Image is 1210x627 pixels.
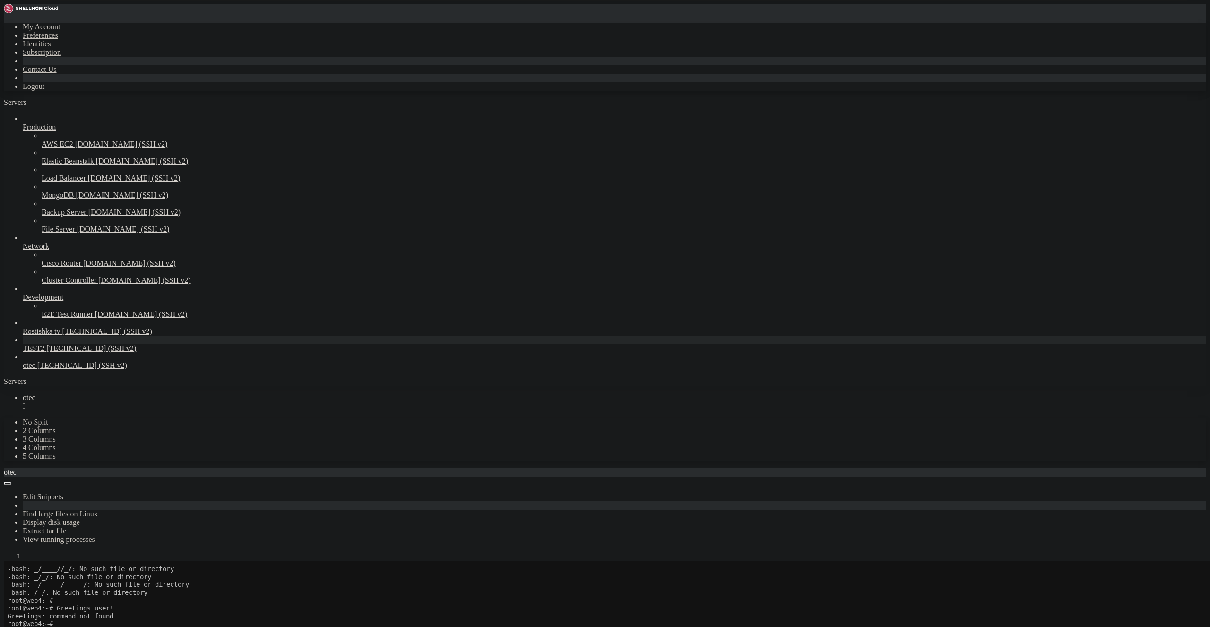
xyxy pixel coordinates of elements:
[42,183,1206,200] li: MongoDB [DOMAIN_NAME] (SSH v2)
[4,224,1086,232] x-row: Installing: command not found
[42,208,86,216] span: Backup Server
[4,177,1086,185] x-row: [Success]: command not found
[23,82,44,90] a: Logout
[42,174,86,182] span: Load Balancer
[23,427,56,435] a: 2 Columns
[23,242,49,250] span: Network
[23,242,1206,251] a: Network
[62,327,152,335] span: [TECHNICAL_ID] (SSH v2)
[4,436,1086,444] x-row: _________ _______________ ___ _ __________
[23,234,1206,285] li: Network
[4,232,1086,240] x-row: root@web4:~# [Success]
[42,276,96,284] span: Cluster Controller
[23,361,1206,370] a: otec [TECHNICAL_ID] (SSH v2)
[83,259,176,267] span: [DOMAIN_NAME] (SSH v2)
[23,319,1206,336] li: Rostishka tv [TECHNICAL_ID] (SSH v2)
[4,43,1086,51] x-row: root@web4:~# Greetings user!
[23,393,35,401] span: otec
[4,326,87,334] span: root@web4:~# ‘STDOUT’
[23,123,56,131] span: Production
[23,293,63,301] span: Development
[23,327,1206,336] a: Rostishka tv [TECHNICAL_ID] (SSH v2)
[4,539,265,546] span: FASTPANEL package have already been installed on the server. Exiting.
[42,200,1206,217] li: Backup Server [DOMAIN_NAME] (SSH v2)
[95,310,188,318] span: [DOMAIN_NAME] (SSH v2)
[4,381,1086,389] x-row: Length: 1251 (1.2K) [application/octet-stream]
[4,192,1086,200] x-row: Installing: command not found
[42,259,81,267] span: Cisco Router
[17,553,19,560] div: 
[88,174,181,182] span: [DOMAIN_NAME] (SSH v2)
[96,157,189,165] span: [DOMAIN_NAME] (SSH v2)
[23,418,48,426] a: No Split
[4,75,1086,83] x-row: Command 'Now' not found, did you mean:
[4,216,1086,224] x-row: root@web4:~# Installing web service: nginx, apache, php.
[4,444,1086,452] x-row: / ____/ | / ___/_ __/ __ \/ | / | / / ____/ /
[98,276,191,284] span: [DOMAIN_NAME] (SSH v2)
[4,334,106,341] span: ‘STDOUT’: command not found
[23,285,1206,319] li: Development
[42,140,1206,148] a: AWS EC2 [DOMAIN_NAME] (SSH v2)
[4,145,1086,153] x-row: root@web4:~#
[23,293,1206,302] a: Development
[23,353,1206,370] li: otec [TECHNICAL_ID] (SSH v2)
[23,393,1206,410] a: otec
[42,140,73,148] span: AWS EC2
[4,452,1086,460] x-row: / /_ / /| | \__ \ / / / /_/ / /| | / |/ / __/ / /
[42,217,1206,234] li: File Server [DOMAIN_NAME] (SSH v2)
[23,23,60,31] a: My Account
[4,122,1086,130] x-row: Start: command not found
[4,98,26,106] span: Servers
[23,535,95,543] a: View running processes
[4,366,1086,374] x-row: Connecting to [DOMAIN_NAME] ([DOMAIN_NAME])|[TECHNICAL_ID]|:443... connected.
[42,302,1206,319] li: E2E Test Runner [DOMAIN_NAME] (SSH v2)
[42,191,1206,200] a: MongoDB [DOMAIN_NAME] (SSH v2)
[42,225,1206,234] a: File Server [DOMAIN_NAME] (SSH v2)
[4,98,1086,106] x-row: Try: apt install <deb name>
[23,510,98,518] a: Find large files on Linux
[4,82,1086,90] x-row: command 'cow' from deb fl-cow (0.6-7)
[4,499,193,506] span: Now I will install the best control panel for you!
[4,90,1086,98] x-row: command 'sow' from [PERSON_NAME] (3.22.1+dfsg1-3)
[23,327,60,335] span: Rostishka tv
[42,310,93,318] span: E2E Test Runner
[42,259,1206,268] a: Cisco Router [DOMAIN_NAME] (SSH v2)
[76,191,168,199] span: [DOMAIN_NAME] (SSH v2)
[23,361,35,369] span: otec
[4,373,1086,381] x-row: HTTP request sent, awaiting response... 200 OK
[23,336,1206,353] li: TEST2 [TECHNICAL_ID] (SSH v2)
[4,130,1086,138] x-row: root@web4:~# OS: Ubuntu 24.04.3 LTS
[4,240,1086,248] x-row: [Success]: command not found
[13,551,23,561] button: 
[4,138,1086,146] x-row: OS:: command not found
[4,59,1086,67] x-row: root@web4:~#
[4,357,1086,366] x-row: Resolving [DOMAIN_NAME] ([DOMAIN_NAME])... [TECHNICAL_ID]
[4,554,1086,562] x-row: root@web4:~#
[4,460,1086,468] x-row: / __/ / ___ |___/ // / / ____/ ___ |/ /| / /___/ /___
[4,342,1086,350] x-row: root@web4:~# wget [URL][DOMAIN_NAME][DOMAIN_NAME] -O - | bash -
[23,123,1206,131] a: Production
[4,67,1086,75] x-row: root@web4:~# Now I will install the best control panel for you!
[4,184,1086,192] x-row: root@web4:~# Installing MySQL 8.0 from ubuntu noble APT Repository.
[4,483,60,491] span: Greetings user!
[42,208,1206,217] a: Backup Server [DOMAIN_NAME] (SSH v2)
[4,377,1206,386] div: Servers
[23,40,51,48] a: Identities
[4,468,17,476] span: otec
[23,402,1206,410] a: 
[4,389,76,397] span: Saving to: ‘STDOUT’
[23,452,56,460] a: 5 Columns
[75,140,168,148] span: [DOMAIN_NAME] (SSH v2)
[42,225,75,233] span: File Server
[46,344,136,352] span: [TECHNICAL_ID] (SSH v2)
[42,310,1206,319] a: E2E Test Runner [DOMAIN_NAME] (SSH v2)
[4,255,1086,263] x-row: Installing: command not found
[23,344,1206,353] a: TEST2 [TECHNICAL_ID] (SSH v2)
[4,19,1086,27] x-row: -bash: _/_____/_____/: No such file or directory
[23,48,61,56] a: Subscription
[4,271,1086,279] x-row: [Success]: command not found
[4,114,1086,122] x-row: root@web4:~# Start pre-installation checks
[4,4,1086,12] x-row: -bash: _/____//_/: No such file or directory
[34,522,102,530] span: Ubuntu 24.04.3 LTS
[88,208,181,216] span: [DOMAIN_NAME] (SSH v2)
